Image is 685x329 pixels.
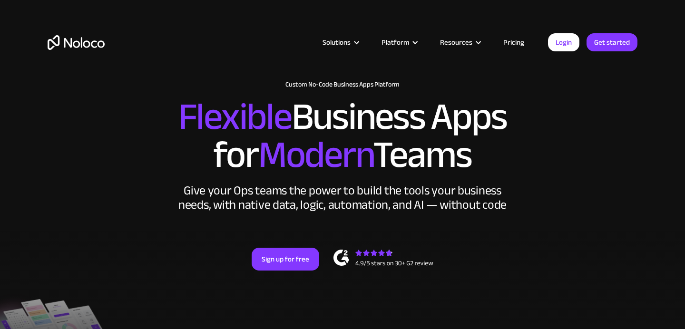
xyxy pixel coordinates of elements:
div: Resources [428,36,491,48]
span: Modern [258,119,373,190]
h2: Business Apps for Teams [48,98,637,174]
div: Resources [440,36,472,48]
a: Login [548,33,579,51]
a: Sign up for free [252,248,319,271]
a: Pricing [491,36,536,48]
div: Platform [382,36,409,48]
div: Solutions [323,36,351,48]
div: Solutions [311,36,370,48]
a: Get started [587,33,637,51]
div: Platform [370,36,428,48]
span: Flexible [178,81,292,152]
a: home [48,35,105,50]
div: Give your Ops teams the power to build the tools your business needs, with native data, logic, au... [176,184,509,212]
